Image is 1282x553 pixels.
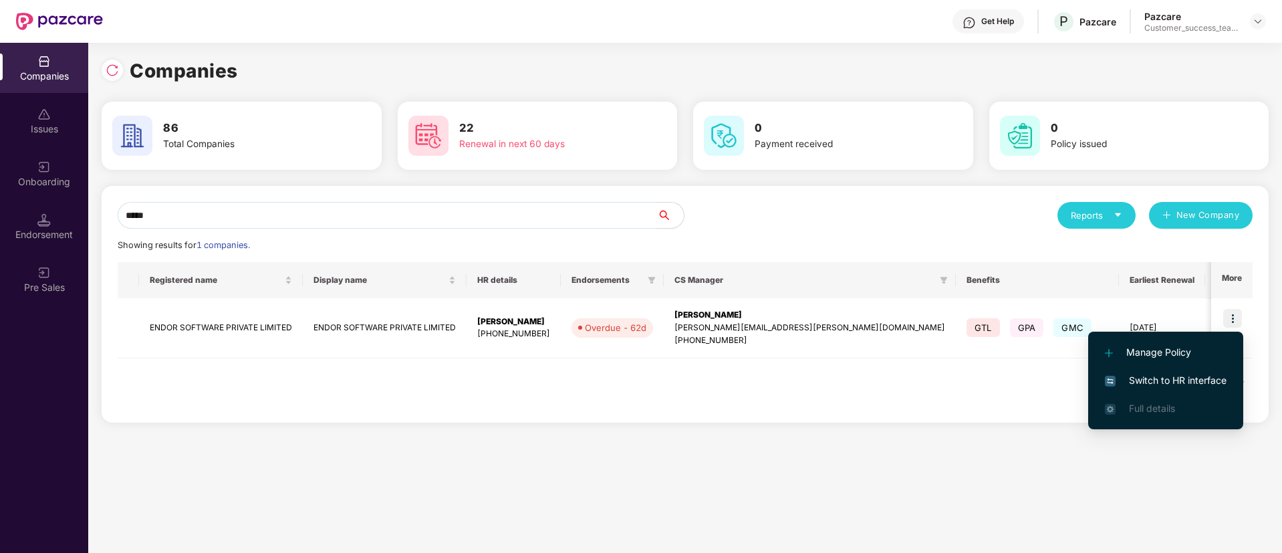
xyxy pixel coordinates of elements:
span: GPA [1010,318,1044,337]
div: Policy issued [1051,137,1219,152]
img: svg+xml;base64,PHN2ZyBpZD0iSXNzdWVzX2Rpc2FibGVkIiB4bWxucz0iaHR0cDovL3d3dy53My5vcmcvMjAwMC9zdmciIH... [37,108,51,121]
span: Endorsements [571,275,642,286]
img: svg+xml;base64,PHN2ZyB3aWR0aD0iMjAiIGhlaWdodD0iMjAiIHZpZXdCb3g9IjAgMCAyMCAyMCIgZmlsbD0ibm9uZSIgeG... [37,160,51,174]
th: Issues [1205,262,1263,298]
img: svg+xml;base64,PHN2ZyBpZD0iSGVscC0zMngzMiIgeG1sbnM9Imh0dHA6Ly93d3cudzMub3JnLzIwMDAvc3ZnIiB3aWR0aD... [963,16,976,29]
span: filter [645,272,658,288]
img: svg+xml;base64,PHN2ZyBpZD0iQ29tcGFuaWVzIiB4bWxucz0iaHR0cDovL3d3dy53My5vcmcvMjAwMC9zdmciIHdpZHRoPS... [37,55,51,68]
img: svg+xml;base64,PHN2ZyB4bWxucz0iaHR0cDovL3d3dy53My5vcmcvMjAwMC9zdmciIHdpZHRoPSI2MCIgaGVpZ2h0PSI2MC... [112,116,152,156]
img: svg+xml;base64,PHN2ZyB4bWxucz0iaHR0cDovL3d3dy53My5vcmcvMjAwMC9zdmciIHdpZHRoPSIxNiIgaGVpZ2h0PSIxNi... [1105,376,1116,386]
div: [PERSON_NAME] [674,309,945,322]
th: More [1211,262,1253,298]
img: svg+xml;base64,PHN2ZyB4bWxucz0iaHR0cDovL3d3dy53My5vcmcvMjAwMC9zdmciIHdpZHRoPSI2MCIgaGVpZ2h0PSI2MC... [1000,116,1040,156]
div: Total Companies [163,137,332,152]
div: [PHONE_NUMBER] [674,334,945,347]
img: svg+xml;base64,PHN2ZyB3aWR0aD0iMjAiIGhlaWdodD0iMjAiIHZpZXdCb3g9IjAgMCAyMCAyMCIgZmlsbD0ibm9uZSIgeG... [37,266,51,280]
button: search [656,202,684,229]
th: Registered name [139,262,303,298]
div: Reports [1071,209,1122,222]
h3: 0 [1051,120,1219,137]
span: Registered name [150,275,282,286]
h3: 22 [459,120,628,137]
button: plusNew Company [1149,202,1253,229]
span: Display name [313,275,446,286]
div: Pazcare [1144,10,1238,23]
h3: 0 [755,120,923,137]
span: Showing results for [118,240,250,250]
div: Pazcare [1079,15,1116,28]
th: Earliest Renewal [1119,262,1205,298]
div: Customer_success_team_lead [1144,23,1238,33]
div: Renewal in next 60 days [459,137,628,152]
img: svg+xml;base64,PHN2ZyB3aWR0aD0iMTQuNSIgaGVpZ2h0PSIxNC41IiB2aWV3Qm94PSIwIDAgMTYgMTYiIGZpbGw9Im5vbm... [37,213,51,227]
span: Full details [1129,403,1175,414]
span: 1 companies. [197,240,250,250]
span: Manage Policy [1105,345,1227,360]
td: [DATE] [1119,298,1205,358]
span: filter [940,276,948,284]
span: P [1059,13,1068,29]
td: ENDOR SOFTWARE PRIVATE LIMITED [139,298,303,358]
span: GTL [967,318,1000,337]
img: svg+xml;base64,PHN2ZyBpZD0iUmVsb2FkLTMyeDMyIiB4bWxucz0iaHR0cDovL3d3dy53My5vcmcvMjAwMC9zdmciIHdpZH... [106,64,119,77]
div: Payment received [755,137,923,152]
div: [PERSON_NAME] [477,316,550,328]
span: Switch to HR interface [1105,373,1227,388]
div: Get Help [981,16,1014,27]
span: filter [648,276,656,284]
img: svg+xml;base64,PHN2ZyB4bWxucz0iaHR0cDovL3d3dy53My5vcmcvMjAwMC9zdmciIHdpZHRoPSIxNi4zNjMiIGhlaWdodD... [1105,404,1116,415]
span: CS Manager [674,275,934,286]
img: New Pazcare Logo [16,13,103,30]
img: svg+xml;base64,PHN2ZyBpZD0iRHJvcGRvd24tMzJ4MzIiIHhtbG5zPSJodHRwOi8vd3d3LnczLm9yZy8yMDAwL3N2ZyIgd2... [1253,16,1263,27]
span: caret-down [1114,211,1122,219]
span: filter [937,272,950,288]
img: icon [1223,309,1242,328]
h1: Companies [130,56,238,86]
img: svg+xml;base64,PHN2ZyB4bWxucz0iaHR0cDovL3d3dy53My5vcmcvMjAwMC9zdmciIHdpZHRoPSIxMi4yMDEiIGhlaWdodD... [1105,349,1113,357]
img: svg+xml;base64,PHN2ZyB4bWxucz0iaHR0cDovL3d3dy53My5vcmcvMjAwMC9zdmciIHdpZHRoPSI2MCIgaGVpZ2h0PSI2MC... [408,116,448,156]
img: svg+xml;base64,PHN2ZyB4bWxucz0iaHR0cDovL3d3dy53My5vcmcvMjAwMC9zdmciIHdpZHRoPSI2MCIgaGVpZ2h0PSI2MC... [704,116,744,156]
th: HR details [467,262,561,298]
div: [PHONE_NUMBER] [477,328,550,340]
span: plus [1162,211,1171,221]
td: ENDOR SOFTWARE PRIVATE LIMITED [303,298,467,358]
span: New Company [1176,209,1240,222]
h3: 86 [163,120,332,137]
div: [PERSON_NAME][EMAIL_ADDRESS][PERSON_NAME][DOMAIN_NAME] [674,322,945,334]
span: GMC [1053,318,1092,337]
div: Overdue - 62d [585,321,646,334]
th: Benefits [956,262,1119,298]
span: search [656,210,684,221]
th: Display name [303,262,467,298]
